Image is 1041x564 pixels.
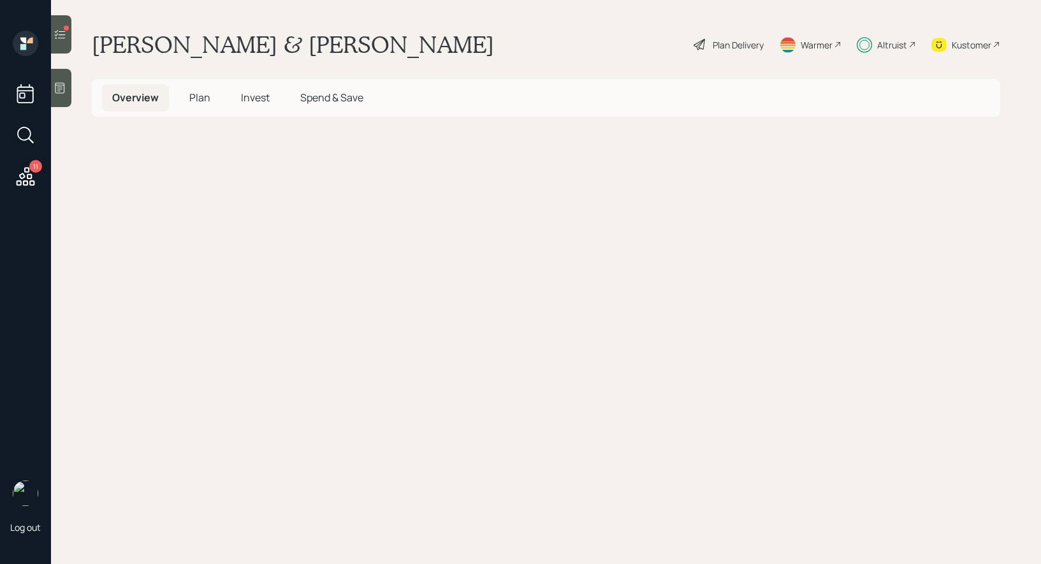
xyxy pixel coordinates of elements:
[92,31,494,59] h1: [PERSON_NAME] & [PERSON_NAME]
[300,90,363,105] span: Spend & Save
[801,38,833,52] div: Warmer
[10,521,41,533] div: Log out
[189,90,210,105] span: Plan
[241,90,270,105] span: Invest
[952,38,991,52] div: Kustomer
[13,481,38,506] img: treva-nostdahl-headshot.png
[112,90,159,105] span: Overview
[713,38,764,52] div: Plan Delivery
[29,160,42,173] div: 11
[877,38,907,52] div: Altruist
